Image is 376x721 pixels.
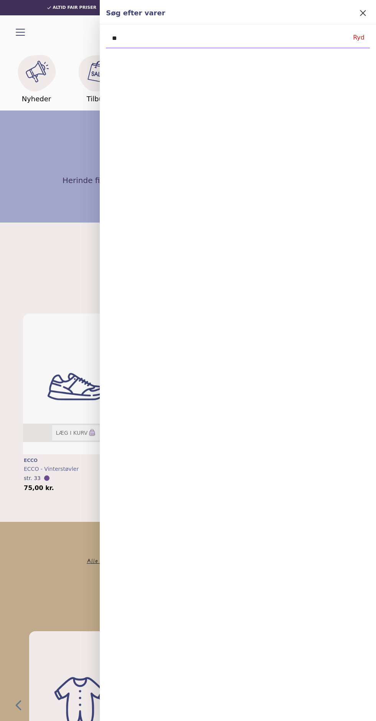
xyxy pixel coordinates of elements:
span: str. 33 [24,475,41,481]
div: 0 [20,313,132,492]
h4: Herinde finder du alt vores second hand til enhvert barn og baby. [63,175,314,186]
span: ECCO - Vinterstøvler [24,466,79,472]
img: minitopolis-no-image-shoes-placeholder [23,313,129,460]
h4: Søg efter varer [106,8,356,18]
h5: Nyheder [22,94,51,104]
span: Læg i kurv [56,429,88,437]
span: 75,00 kr. [24,485,54,491]
a: ECCO - Vinterstøvler [24,465,128,473]
a: Tilbud [67,51,127,104]
a: Nyheder [6,51,67,104]
span: Altid fair priser [53,5,96,10]
a: Alle medlemmer [87,559,133,564]
button: Previous Page [12,699,25,711]
button: Læg i kurv [52,425,100,441]
a: minitopolis-no-image-shoes-placeholderminitopolis-no-image-shoes-placeholderNyhedLæg i kurv [23,313,129,455]
a: ECCO [24,457,128,464]
button: Ryd [351,31,367,45]
h5: Tilbud [87,94,108,104]
span: ECCO [24,458,38,463]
